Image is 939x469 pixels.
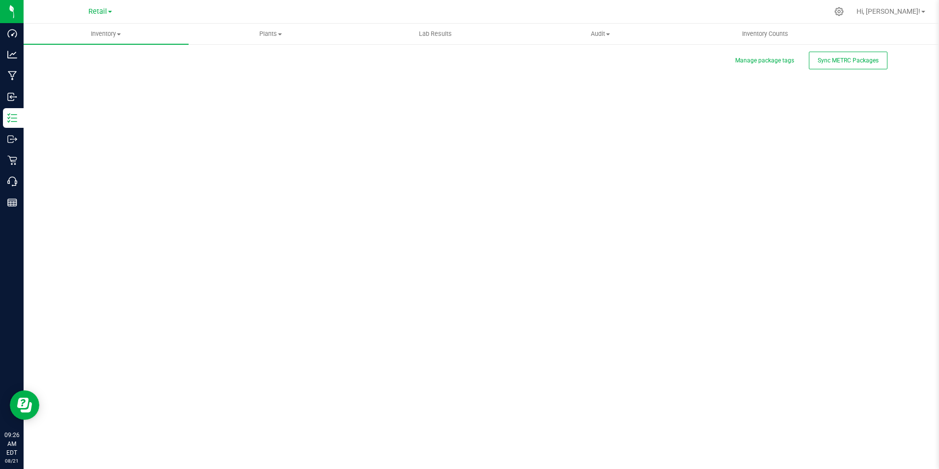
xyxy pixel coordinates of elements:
[7,113,17,123] inline-svg: Inventory
[88,7,107,16] span: Retail
[7,29,17,38] inline-svg: Dashboard
[683,24,848,44] a: Inventory Counts
[519,29,683,38] span: Audit
[735,57,794,65] button: Manage package tags
[818,57,879,64] span: Sync METRC Packages
[10,390,39,420] iframe: Resource center
[24,29,189,38] span: Inventory
[7,92,17,102] inline-svg: Inbound
[353,24,518,44] a: Lab Results
[7,50,17,59] inline-svg: Analytics
[7,71,17,81] inline-svg: Manufacturing
[856,7,920,15] span: Hi, [PERSON_NAME]!
[809,52,887,69] button: Sync METRC Packages
[729,29,801,38] span: Inventory Counts
[4,457,19,465] p: 08/21
[7,134,17,144] inline-svg: Outbound
[189,29,353,38] span: Plants
[518,24,683,44] a: Audit
[24,24,189,44] a: Inventory
[189,24,354,44] a: Plants
[406,29,465,38] span: Lab Results
[7,155,17,165] inline-svg: Retail
[7,176,17,186] inline-svg: Call Center
[4,431,19,457] p: 09:26 AM EDT
[833,7,845,16] div: Manage settings
[7,198,17,207] inline-svg: Reports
